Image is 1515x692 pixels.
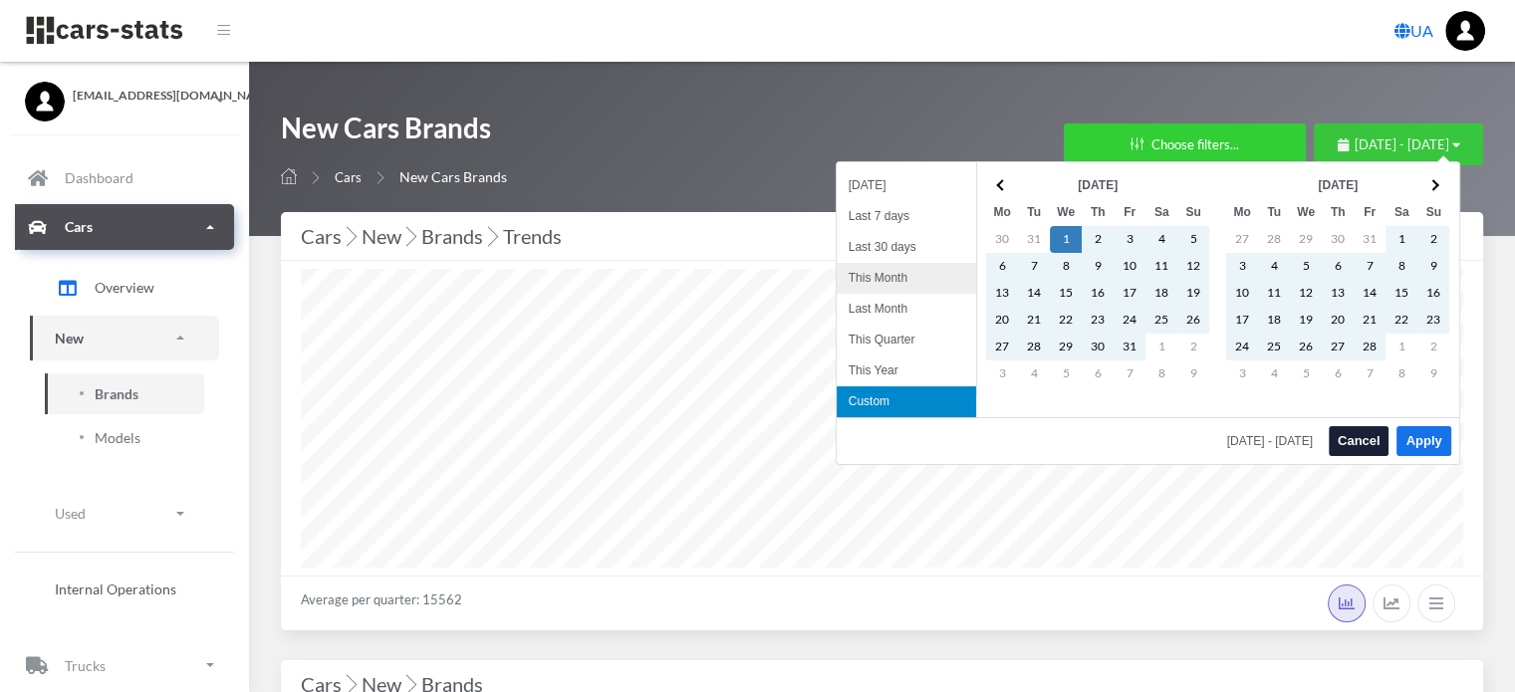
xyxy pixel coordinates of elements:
[1386,199,1417,226] th: Sa
[1386,334,1417,360] td: 1
[1018,334,1050,360] td: 28
[1322,360,1354,387] td: 6
[1387,11,1441,51] a: UA
[1354,334,1386,360] td: 28
[55,326,84,350] p: New
[1354,199,1386,226] th: Fr
[1322,226,1354,253] td: 30
[1355,136,1449,152] span: [DATE] - [DATE]
[1226,280,1258,307] td: 10
[1145,226,1177,253] td: 4
[1258,199,1290,226] th: Tu
[281,110,507,156] h1: New Cars Brands
[1082,199,1114,226] th: Th
[1290,280,1322,307] td: 12
[1082,307,1114,334] td: 23
[335,169,362,185] a: Cars
[1322,280,1354,307] td: 13
[1329,426,1389,456] button: Cancel
[1354,307,1386,334] td: 21
[1145,199,1177,226] th: Sa
[1082,226,1114,253] td: 2
[1177,253,1209,280] td: 12
[1290,360,1322,387] td: 5
[1226,307,1258,334] td: 17
[45,373,204,414] a: Brands
[1354,280,1386,307] td: 14
[1145,334,1177,360] td: 1
[1177,226,1209,253] td: 5
[1114,307,1145,334] td: 24
[301,220,1463,252] div: Cars New Brands Trends
[25,15,184,46] img: navbar brand
[1064,123,1306,165] button: Choose filters...
[1226,334,1258,360] td: 24
[1050,199,1082,226] th: We
[1177,307,1209,334] td: 26
[65,165,133,190] p: Dashboard
[1018,172,1177,199] th: [DATE]
[95,383,138,404] span: Brands
[1018,226,1050,253] td: 31
[1050,307,1082,334] td: 22
[1314,123,1483,165] button: [DATE] - [DATE]
[1114,360,1145,387] td: 7
[1018,199,1050,226] th: Tu
[1050,253,1082,280] td: 8
[986,360,1018,387] td: 3
[1018,307,1050,334] td: 21
[1258,253,1290,280] td: 4
[986,307,1018,334] td: 20
[1177,199,1209,226] th: Su
[1114,253,1145,280] td: 10
[837,170,976,201] li: [DATE]
[1322,307,1354,334] td: 20
[986,280,1018,307] td: 13
[1258,360,1290,387] td: 4
[1290,199,1322,226] th: We
[1322,253,1354,280] td: 6
[1290,307,1322,334] td: 19
[1018,253,1050,280] td: 7
[1290,226,1322,253] td: 29
[837,294,976,325] li: Last Month
[1050,280,1082,307] td: 15
[95,277,154,298] span: Overview
[1050,360,1082,387] td: 5
[95,427,140,448] span: Models
[1226,226,1258,253] td: 27
[1226,360,1258,387] td: 3
[30,491,219,536] a: Used
[1226,253,1258,280] td: 3
[1396,426,1450,456] button: Apply
[1417,307,1449,334] td: 23
[1386,253,1417,280] td: 8
[1145,360,1177,387] td: 8
[837,232,976,263] li: Last 30 days
[1114,280,1145,307] td: 17
[30,569,219,609] a: Internal Operations
[1258,334,1290,360] td: 25
[281,576,1483,630] div: Average per quarter: 15562
[1050,334,1082,360] td: 29
[15,642,234,688] a: Trucks
[1114,334,1145,360] td: 31
[837,263,976,294] li: This Month
[1145,280,1177,307] td: 18
[15,204,234,250] a: Cars
[55,578,176,599] span: Internal Operations
[1258,226,1290,253] td: 28
[30,316,219,360] a: New
[837,386,976,417] li: Custom
[986,199,1018,226] th: Mo
[25,82,224,105] a: [EMAIL_ADDRESS][DOMAIN_NAME]
[15,155,234,201] a: Dashboard
[1082,280,1114,307] td: 16
[1386,360,1417,387] td: 8
[1354,360,1386,387] td: 7
[1082,360,1114,387] td: 6
[1445,11,1485,51] img: ...
[986,253,1018,280] td: 6
[1322,199,1354,226] th: Th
